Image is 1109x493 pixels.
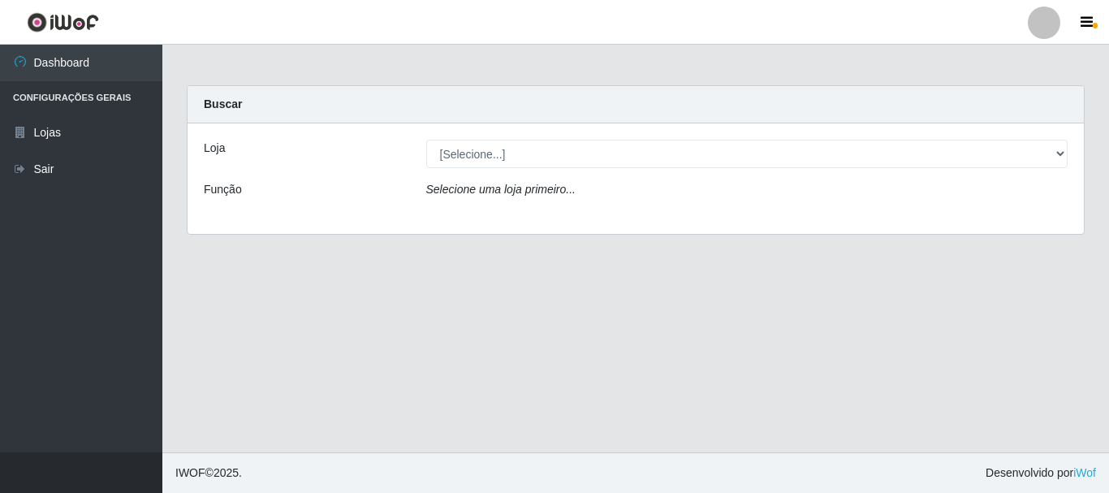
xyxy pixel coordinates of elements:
label: Loja [204,140,225,157]
strong: Buscar [204,97,242,110]
label: Função [204,181,242,198]
span: Desenvolvido por [986,465,1096,482]
i: Selecione uma loja primeiro... [426,183,576,196]
a: iWof [1073,466,1096,479]
span: IWOF [175,466,205,479]
span: © 2025 . [175,465,242,482]
img: CoreUI Logo [27,12,99,32]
